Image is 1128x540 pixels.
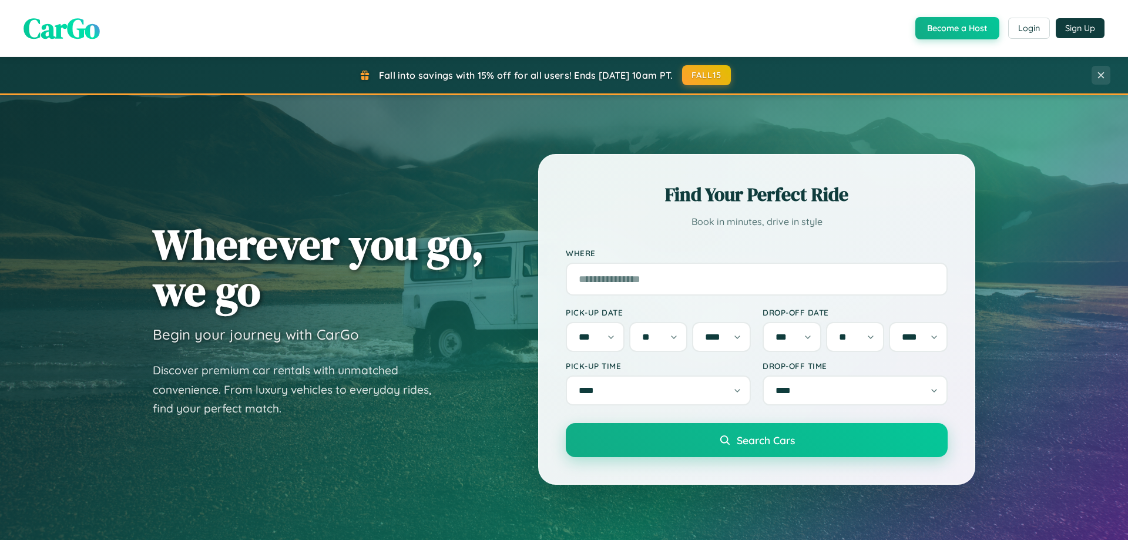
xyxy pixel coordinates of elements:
label: Pick-up Time [566,361,751,371]
button: FALL15 [682,65,731,85]
label: Pick-up Date [566,307,751,317]
button: Sign Up [1056,18,1104,38]
label: Drop-off Time [763,361,948,371]
button: Search Cars [566,423,948,457]
h3: Begin your journey with CarGo [153,326,359,343]
label: Where [566,248,948,258]
button: Login [1008,18,1050,39]
h1: Wherever you go, we go [153,221,484,314]
label: Drop-off Date [763,307,948,317]
p: Book in minutes, drive in style [566,213,948,230]
button: Become a Host [915,17,999,39]
p: Discover premium car rentals with unmatched convenience. From luxury vehicles to everyday rides, ... [153,361,446,418]
span: CarGo [23,9,100,48]
span: Search Cars [737,434,795,447]
span: Fall into savings with 15% off for all users! Ends [DATE] 10am PT. [379,69,673,81]
h2: Find Your Perfect Ride [566,182,948,207]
